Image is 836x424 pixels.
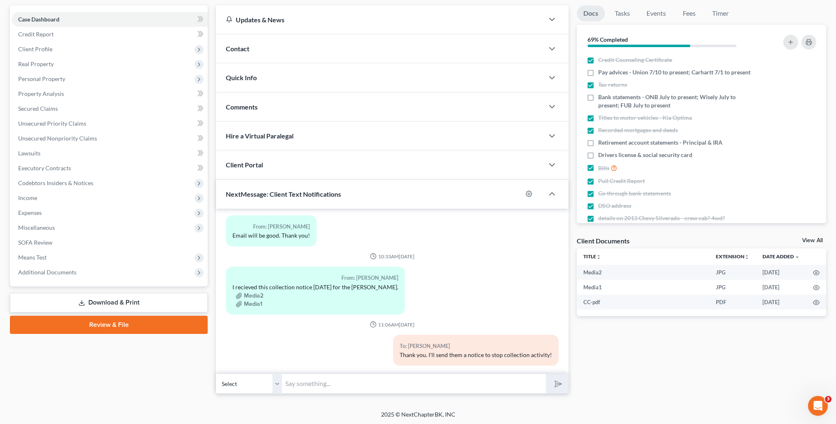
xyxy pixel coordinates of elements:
[18,75,65,82] span: Personal Property
[18,120,86,127] span: Unsecured Priority Claims
[226,190,341,198] span: NextMessage: Client Text Notifications
[808,396,828,416] iframe: Intercom live chat
[12,116,208,131] a: Unsecured Priority Claims
[18,90,64,97] span: Property Analysis
[587,36,628,43] strong: 69% Completed
[598,68,751,76] span: Pay advices - Union 7/10 to present; Carhartt 7/1 to present
[802,238,823,243] a: View All
[608,5,637,21] a: Tasks
[12,12,208,27] a: Case Dashboard
[232,222,310,231] div: From: [PERSON_NAME]
[756,295,806,310] td: [DATE]
[18,239,52,246] span: SOFA Review
[236,301,262,307] button: Media1
[598,93,757,110] span: Bank statements - ONB July to present; Wisely July to present; FUB July to present
[12,86,208,101] a: Property Analysis
[577,295,709,310] td: CC-pdf
[18,45,52,52] span: Client Profile
[577,236,630,245] div: Client Documents
[18,194,37,201] span: Income
[18,105,58,112] span: Secured Claims
[18,209,42,216] span: Expenses
[598,214,725,222] span: details on 2013 Chevy Silverado - crew cab? 4wd?
[10,316,208,334] a: Review & File
[10,293,208,312] a: Download & Print
[795,255,800,260] i: expand_more
[12,101,208,116] a: Secured Claims
[232,283,398,291] div: I recieved this collection notice [DATE] for the [PERSON_NAME].
[18,150,40,157] span: Lawsuits
[596,255,601,260] i: unfold_more
[12,131,208,146] a: Unsecured Nonpriority Claims
[763,253,800,260] a: Date Added expand_more
[12,235,208,250] a: SOFA Review
[598,189,671,198] span: Go through bank statements
[640,5,673,21] a: Events
[12,161,208,176] a: Executory Contracts
[18,60,54,67] span: Real Property
[598,138,722,147] span: Retirement account statements - Principal & IRA
[12,146,208,161] a: Lawsuits
[226,321,559,328] div: 11:06AM[DATE]
[226,132,294,140] span: Hire a Virtual Paralegal
[716,253,749,260] a: Extensionunfold_more
[598,114,692,122] span: Titles to motor vehicles - Kia Optima
[598,177,645,185] span: Pull Credit Report
[226,103,258,111] span: Comments
[226,161,263,169] span: Client Portal
[12,27,208,42] a: Credit Report
[18,135,97,142] span: Unsecured Nonpriority Claims
[18,254,47,261] span: Means Test
[18,31,54,38] span: Credit Report
[18,179,93,186] span: Codebtors Insiders & Notices
[598,164,609,172] span: Bills
[577,5,605,21] a: Docs
[226,45,249,52] span: Contact
[236,293,263,299] button: Media2
[400,351,552,359] div: Thank you. I'll send them a notice to stop collection activity!
[226,74,257,81] span: Quick Info
[598,56,672,64] span: Credit Counseling Certificate
[18,224,55,231] span: Miscellaneous
[577,265,709,280] td: Media2
[18,164,71,172] span: Executory Contracts
[709,295,756,310] td: PDF
[400,341,552,351] div: To: [PERSON_NAME]
[756,280,806,295] td: [DATE]
[18,16,59,23] span: Case Dashboard
[709,265,756,280] td: JPG
[676,5,702,21] a: Fees
[825,396,831,403] span: 3
[598,151,692,159] span: Drivers license & social security card
[232,231,310,240] div: Email will be good. Thank you!
[598,81,627,89] span: Tax returns
[706,5,735,21] a: Timer
[226,253,559,260] div: 10:33AM[DATE]
[756,265,806,280] td: [DATE]
[282,374,546,394] input: Say something...
[709,280,756,295] td: JPG
[577,280,709,295] td: Media1
[226,15,534,24] div: Updates & News
[744,255,749,260] i: unfold_more
[18,269,76,276] span: Additional Documents
[598,202,631,210] span: DSO address
[598,126,678,134] span: Recorded mortgages and deeds
[583,253,601,260] a: Titleunfold_more
[232,273,398,283] div: From: [PERSON_NAME]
